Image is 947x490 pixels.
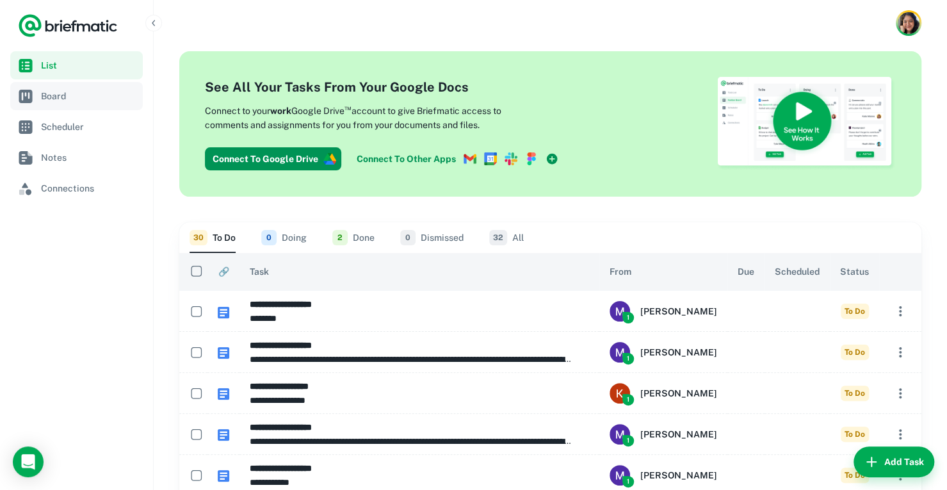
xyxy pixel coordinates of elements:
[205,78,563,97] h4: See All Your Tasks From Your Google Docs
[716,77,896,171] img: See How Briefmatic Works
[190,230,207,245] span: 30
[270,106,291,116] b: work
[841,304,869,319] span: To Do
[640,345,717,359] h6: [PERSON_NAME]
[261,230,277,245] span: 0
[261,222,307,253] button: Doing
[10,143,143,172] a: Notes
[640,304,717,318] h6: [PERSON_NAME]
[610,342,630,363] img: ACg8ocJ8fsNE8C-PPS-61Jv7OfnC174sZMqgrKWtJsfe9_ukbLbK7g=s50-c-k-no
[622,476,634,487] span: 1
[610,301,717,322] div: Mukta Patil
[610,465,717,486] div: Mukta Patil
[10,113,143,141] a: Scheduler
[898,12,919,34] img: Rhea Dangwal
[218,264,229,279] span: 🔗
[841,386,869,401] span: To Do
[840,264,869,279] span: Status
[218,388,229,400] img: https://app.briefmatic.com/assets/tasktypes/vnd.google-apps.document.png
[841,427,869,442] span: To Do
[352,147,563,170] a: Connect To Other Apps
[41,151,138,165] span: Notes
[841,345,869,360] span: To Do
[489,230,507,245] span: 32
[610,424,717,445] div: Mukta Patil
[41,89,138,103] span: Board
[400,222,464,253] button: Dismissed
[218,347,229,359] img: https://app.briefmatic.com/assets/tasktypes/vnd.google-apps.document.png
[738,264,754,279] span: Due
[610,342,717,363] div: Mukta Patil
[10,174,143,202] a: Connections
[622,394,634,405] span: 1
[854,446,934,477] button: Add Task
[344,103,352,112] sup: ™
[622,435,634,446] span: 1
[218,307,229,318] img: https://app.briefmatic.com/assets/tasktypes/vnd.google-apps.document.png
[610,383,717,404] div: Khorshed Deboo
[610,465,630,486] img: ACg8ocJ8fsNE8C-PPS-61Jv7OfnC174sZMqgrKWtJsfe9_ukbLbK7g=s50-c-k-no
[332,230,348,245] span: 2
[205,147,341,170] button: Connect To Google Drive
[610,383,630,404] img: ACg8ocKQDXfR1YsEVxJmOhkefCjeqxJGja_lTLu6-8RYYFank61P3A=s50-c-k-no
[610,301,630,322] img: ACg8ocJ8fsNE8C-PPS-61Jv7OfnC174sZMqgrKWtJsfe9_ukbLbK7g=s50-c-k-no
[218,429,229,441] img: https://app.briefmatic.com/assets/tasktypes/vnd.google-apps.document.png
[205,102,544,132] p: Connect to your Google Drive account to give Briefmatic access to comments and assignments for yo...
[841,468,869,483] span: To Do
[41,58,138,72] span: List
[218,470,229,482] img: https://app.briefmatic.com/assets/tasktypes/vnd.google-apps.document.png
[640,386,717,400] h6: [PERSON_NAME]
[190,222,236,253] button: To Do
[250,264,269,279] span: Task
[13,446,44,477] div: Open Intercom Messenger
[896,10,921,36] button: Account button
[622,353,634,364] span: 1
[18,13,118,38] a: Logo
[41,181,138,195] span: Connections
[610,264,631,279] span: From
[622,312,634,323] span: 1
[10,51,143,79] a: List
[10,82,143,110] a: Board
[332,222,375,253] button: Done
[400,230,416,245] span: 0
[775,264,820,279] span: Scheduled
[489,222,524,253] button: All
[610,424,630,445] img: ACg8ocJ8fsNE8C-PPS-61Jv7OfnC174sZMqgrKWtJsfe9_ukbLbK7g=s50-c-k-no
[640,427,717,441] h6: [PERSON_NAME]
[41,120,138,134] span: Scheduler
[640,468,717,482] h6: [PERSON_NAME]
